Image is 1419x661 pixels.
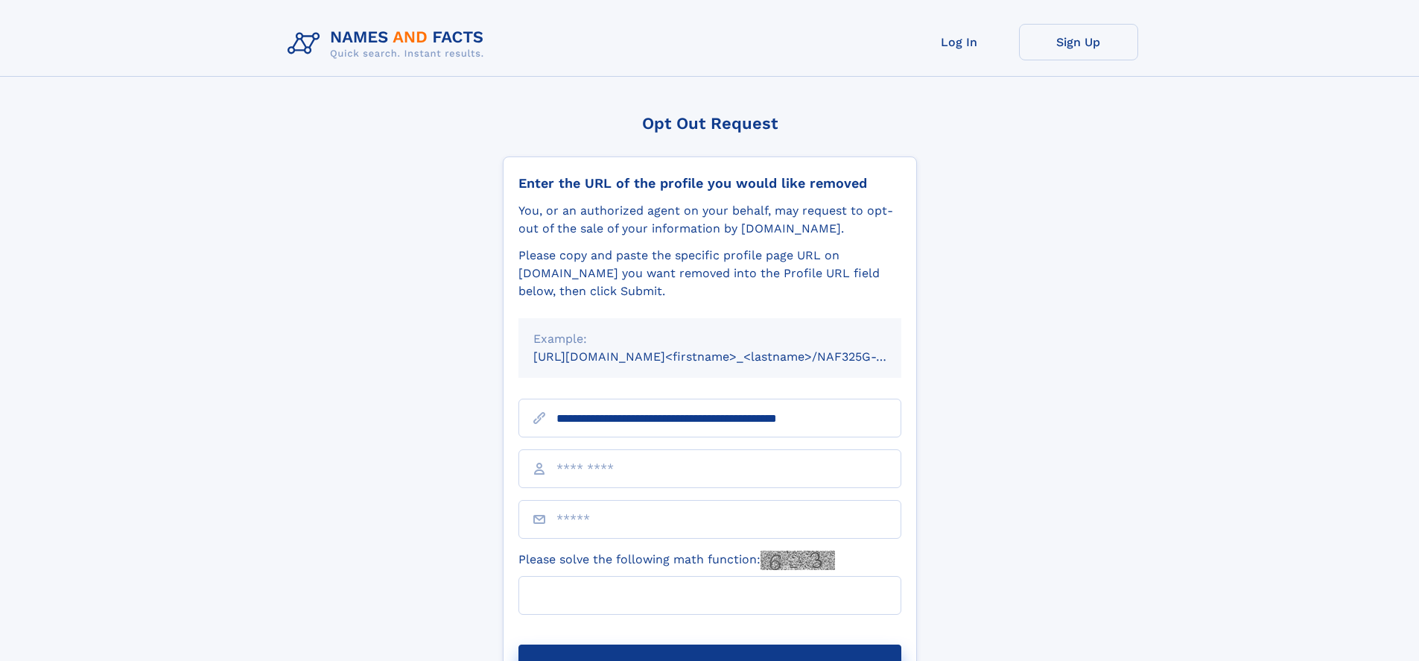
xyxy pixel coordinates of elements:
div: Enter the URL of the profile you would like removed [518,175,901,192]
div: Please copy and paste the specific profile page URL on [DOMAIN_NAME] you want removed into the Pr... [518,247,901,300]
div: Example: [533,330,886,348]
a: Sign Up [1019,24,1138,60]
div: Opt Out Request [503,114,917,133]
label: Please solve the following math function: [518,551,835,570]
small: [URL][DOMAIN_NAME]<firstname>_<lastname>/NAF325G-xxxxxxxx [533,350,930,364]
div: You, or an authorized agent on your behalf, may request to opt-out of the sale of your informatio... [518,202,901,238]
a: Log In [900,24,1019,60]
img: Logo Names and Facts [282,24,496,64]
